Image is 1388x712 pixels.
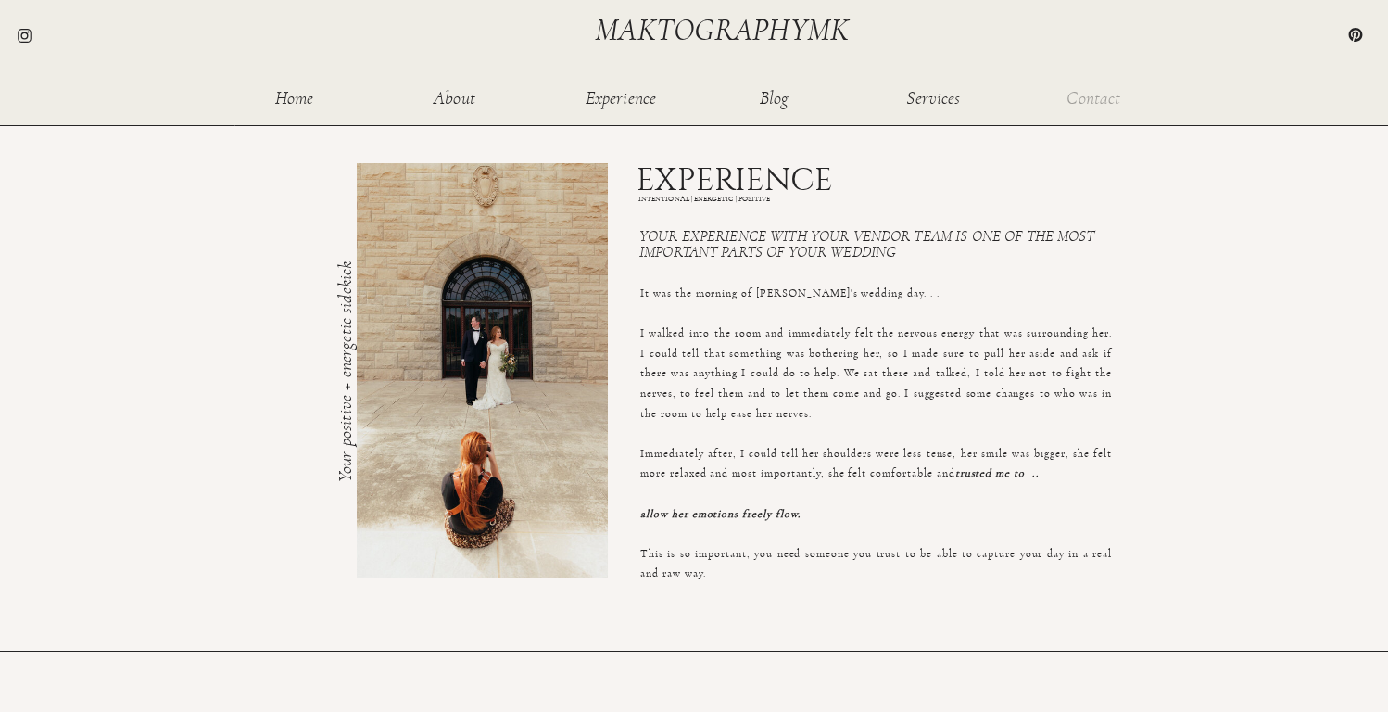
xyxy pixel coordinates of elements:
[638,196,1113,210] h1: INTENTIONAL | ENERGETIC | POSITIVE
[903,89,964,105] a: Services
[424,89,485,105] a: About
[595,15,856,45] a: maktographymk
[744,89,804,105] a: Blog
[584,89,658,105] a: Experience
[264,89,324,105] a: Home
[640,284,1112,512] p: It was the morning of [PERSON_NAME]'s wedding day. . . I walked into the room and immediately fel...
[637,164,880,202] h1: EXPERIENCE
[639,228,1113,261] h3: Your experience with your vendor team is one of the most important parts of your wedding
[640,467,1039,518] i: trusted me to .. allow her emotions freely flow.
[336,221,351,482] h3: Your positive + energetic sidekick
[1064,89,1124,105] a: Contact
